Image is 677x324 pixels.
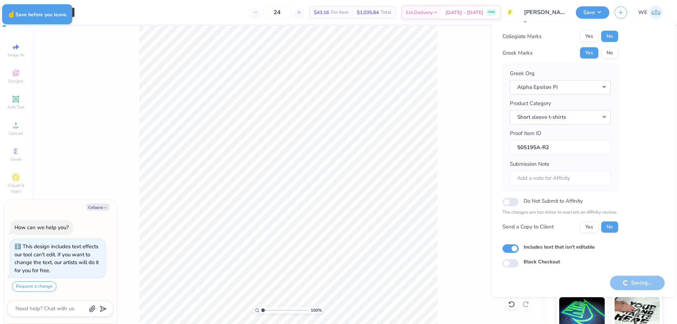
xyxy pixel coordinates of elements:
input: Untitled Design [519,5,571,19]
input: – – [263,6,291,19]
span: Upload [9,130,23,136]
button: No [601,221,618,233]
button: Alpha Epsilon Pi [510,80,611,94]
span: $43.16 [314,9,329,16]
div: Greek Marks [502,49,532,57]
span: FREE [488,10,495,15]
label: Includes text that isn't editable [524,243,595,251]
button: Yes [580,221,598,233]
button: Save [576,6,609,19]
span: WE [638,8,647,17]
span: $1,035.84 [357,9,379,16]
span: [DATE] - [DATE] [445,9,483,16]
label: Submission Note [510,160,549,168]
button: Yes [580,31,598,42]
label: Do Not Submit to Affinity [524,196,583,206]
button: No [601,47,618,59]
label: Proof Item ID [510,129,541,137]
input: Add a note for Affinity [510,171,611,186]
button: Short sleeve t-shirts [510,110,611,124]
img: Werrine Empeynado [649,6,663,19]
p: The changes are too minor to warrant an Affinity review. [502,209,618,216]
a: WE [638,6,663,19]
span: Per Item [331,9,348,16]
label: Block Checkout [524,258,560,265]
button: No [601,31,618,42]
span: Clipart & logos [4,183,28,194]
span: Add Text [7,104,24,110]
button: Collapse [86,203,110,211]
span: Image AI [8,52,24,58]
button: Request a change [12,281,56,292]
span: Greek [11,157,22,162]
label: Product Category [510,99,551,108]
span: Est. Delivery [406,9,433,16]
span: Total [381,9,391,16]
button: Yes [580,47,598,59]
span: Designs [8,78,24,84]
span: 100 % [311,307,322,313]
div: Send a Copy to Client [502,223,554,231]
div: How can we help you? [14,224,69,231]
div: Collegiate Marks [502,32,542,41]
label: Greek Org [510,69,535,78]
div: This design includes text effects our tool can't edit. If you want to change the text, our artist... [14,243,99,274]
